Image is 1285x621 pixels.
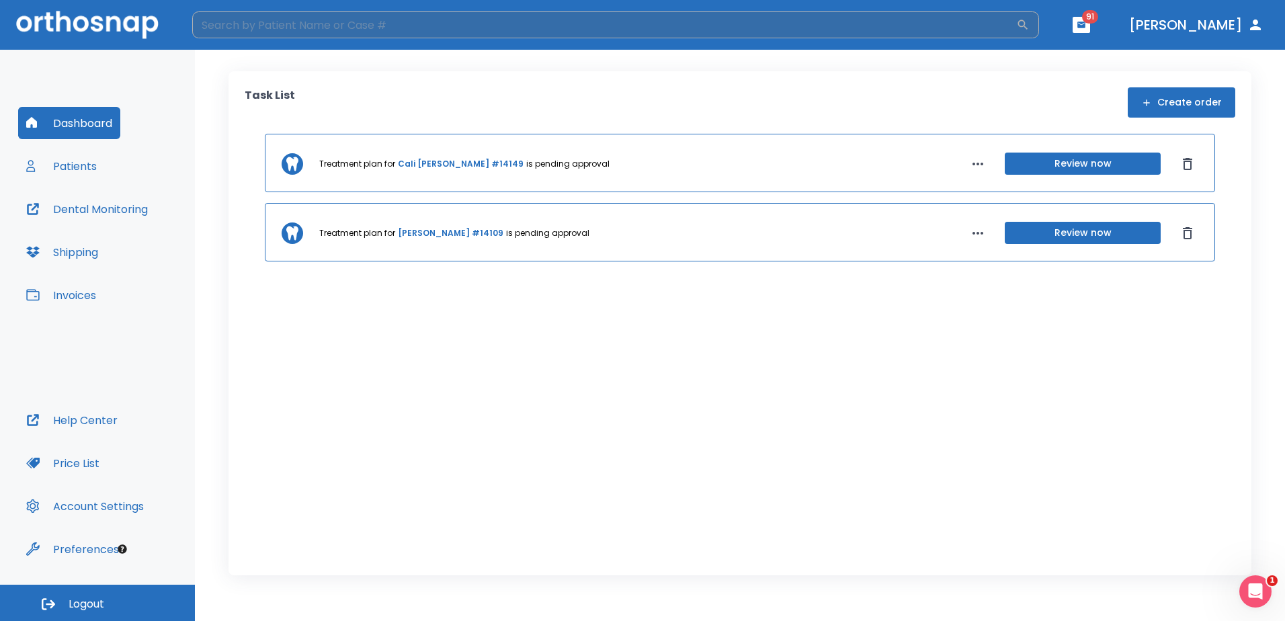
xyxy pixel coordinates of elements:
button: Dismiss [1177,153,1198,175]
a: [PERSON_NAME] #14109 [398,227,503,239]
button: Review now [1005,153,1161,175]
span: 91 [1082,10,1098,24]
button: Help Center [18,404,126,436]
button: Patients [18,150,105,182]
img: Orthosnap [16,11,159,38]
a: Cali [PERSON_NAME] #14149 [398,158,524,170]
button: Create order [1128,87,1235,118]
div: Tooltip anchor [116,543,128,555]
span: Logout [69,597,104,612]
button: Dismiss [1177,222,1198,244]
button: Dental Monitoring [18,193,156,225]
p: Task List [245,87,295,118]
p: Treatment plan for [319,227,395,239]
p: is pending approval [506,227,589,239]
button: Invoices [18,279,104,311]
button: Dashboard [18,107,120,139]
p: Treatment plan for [319,158,395,170]
p: is pending approval [526,158,610,170]
button: Shipping [18,236,106,268]
button: Review now [1005,222,1161,244]
button: [PERSON_NAME] [1124,13,1269,37]
input: Search by Patient Name or Case # [192,11,1016,38]
iframe: Intercom live chat [1239,575,1272,608]
button: Preferences [18,533,127,565]
button: Price List [18,447,108,479]
span: 1 [1267,575,1278,586]
button: Account Settings [18,490,152,522]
